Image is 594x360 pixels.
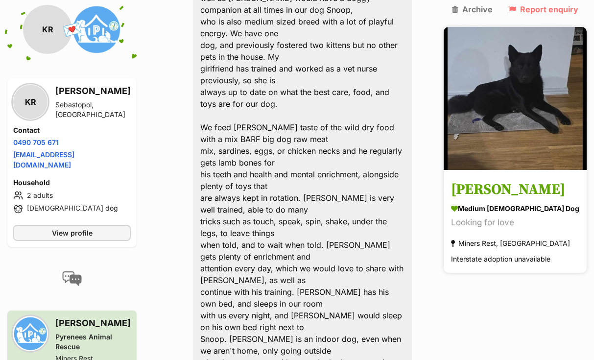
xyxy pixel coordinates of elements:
img: Pyrenees Animal Rescue profile pic [13,316,48,351]
span: Interstate adoption unavailable [451,255,550,263]
li: [DEMOGRAPHIC_DATA] dog [13,203,131,215]
a: [EMAIL_ADDRESS][DOMAIN_NAME] [13,150,74,169]
img: Pyrenees Animal Rescue profile pic [72,5,121,54]
h4: Household [13,178,131,188]
div: KR [23,5,72,54]
div: medium [DEMOGRAPHIC_DATA] Dog [451,203,579,214]
div: Pyrenees Animal Rescue [55,332,131,352]
h3: [PERSON_NAME] [55,316,131,330]
img: conversation-icon-4a6f8262b818ee0b60e3300018af0b2d0b884aa5de6e9bcb8d3d4eeb1a70a7c4.svg [62,271,82,286]
h3: [PERSON_NAME] [451,179,579,201]
li: 2 adults [13,190,131,201]
span: 💌 [61,19,83,40]
span: View profile [52,228,93,238]
div: Looking for love [451,216,579,229]
a: 0490 705 671 [13,138,59,146]
a: Archive [452,5,493,14]
div: Sebastopol, [GEOGRAPHIC_DATA] [55,100,131,120]
a: [PERSON_NAME] medium [DEMOGRAPHIC_DATA] Dog Looking for love Miners Rest, [GEOGRAPHIC_DATA] Inter... [444,171,587,273]
a: Report enquiry [508,5,578,14]
h4: Contact [13,125,131,135]
div: KR [13,85,48,119]
h3: [PERSON_NAME] [55,84,131,98]
a: View profile [13,225,131,241]
div: Miners Rest, [GEOGRAPHIC_DATA] [451,237,570,250]
img: Douglas [444,26,587,169]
